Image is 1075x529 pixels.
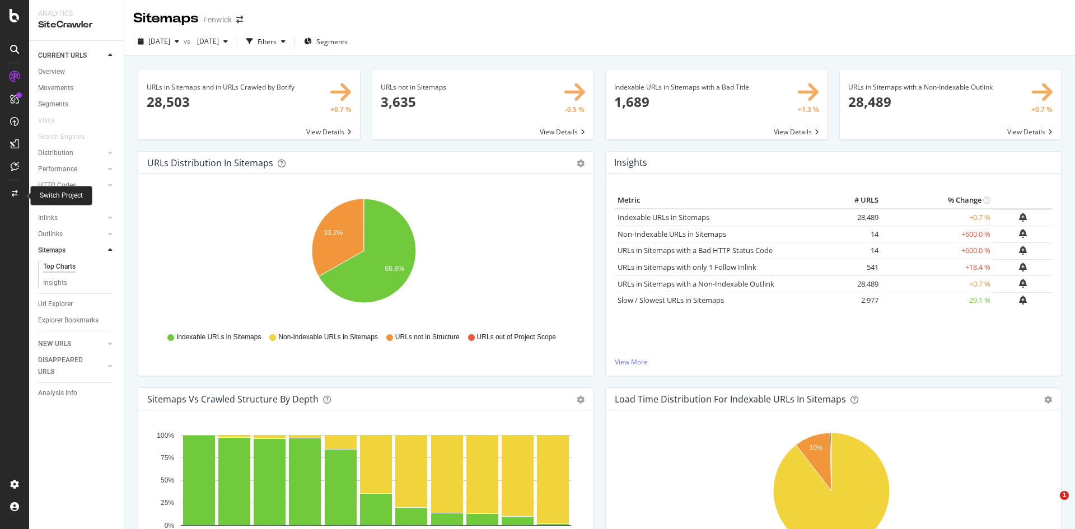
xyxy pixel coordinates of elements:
text: 100% [157,432,174,439]
div: Movements [38,82,73,94]
td: 541 [836,259,881,276]
div: bell-plus [1019,296,1027,305]
div: Load Time Distribution for Indexable URLs in Sitemaps [615,394,846,405]
div: Switch Project [40,191,83,200]
a: Search Engines [38,131,96,143]
td: +600.0 % [881,242,993,259]
a: View More [615,357,1052,367]
a: Outlinks [38,228,105,240]
th: # URLS [836,192,881,209]
th: % Change [881,192,993,209]
a: Movements [38,82,116,94]
a: Top Charts [43,261,116,273]
text: 33.2% [324,230,343,237]
h4: Insights [614,155,647,170]
span: URLs not in Structure [395,333,460,342]
div: Sitemaps vs Crawled Structure by Depth [147,394,319,405]
div: gear [577,160,585,167]
a: NEW URLS [38,338,105,350]
div: Visits [38,115,55,127]
a: Analysis Info [38,387,116,399]
a: Insights [43,277,116,289]
a: Performance [38,163,105,175]
a: Distribution [38,147,105,159]
div: URLs Distribution in Sitemaps [147,157,273,168]
div: bell-plus [1019,263,1027,271]
a: Non-Indexable URLs in Sitemaps [618,229,726,239]
div: Filters [258,37,277,46]
td: +0.7 % [881,275,993,292]
div: gear [1044,396,1052,404]
div: Insights [43,277,67,289]
div: arrow-right-arrow-left [236,16,243,24]
td: 2,977 [836,292,881,309]
span: 2025 Aug. 31st [193,36,219,46]
div: Performance [38,163,77,175]
div: Overview [38,66,65,78]
div: bell-plus [1019,279,1027,288]
a: Indexable URLs in Sitemaps [618,212,709,222]
text: 66.8% [385,265,404,273]
a: DISAPPEARED URLS [38,354,105,378]
td: +0.7 % [881,209,993,226]
a: CURRENT URLS [38,50,105,62]
button: Segments [300,32,352,50]
button: [DATE] [133,32,184,50]
td: 14 [836,226,881,242]
a: Slow / Slowest URLs in Sitemaps [618,295,724,305]
div: Search Engines [38,131,85,143]
a: Url Explorer [38,298,116,310]
div: Top Charts [43,261,76,273]
iframe: Intercom live chat [1037,491,1064,518]
td: +18.4 % [881,259,993,276]
div: HTTP Codes [38,180,76,191]
div: Analysis Info [38,387,77,399]
button: Filters [242,32,290,50]
text: 25% [161,499,174,507]
span: 1 [1060,491,1069,500]
td: +600.0 % [881,226,993,242]
td: 28,489 [836,275,881,292]
a: Sitemaps [38,245,105,256]
div: gear [577,396,585,404]
span: URLs out of Project Scope [477,333,556,342]
div: Analytics [38,9,115,18]
a: Visits [38,115,66,127]
button: [DATE] [193,32,232,50]
span: 2025 Sep. 14th [148,36,170,46]
span: Indexable URLs in Sitemaps [176,333,261,342]
a: Overview [38,66,116,78]
td: 14 [836,242,881,259]
div: Explorer Bookmarks [38,315,99,326]
span: Segments [316,37,348,46]
a: URLs in Sitemaps with a Non-Indexable Outlink [618,279,774,289]
div: Sitemaps [133,9,199,28]
a: HTTP Codes [38,180,105,191]
svg: A chart. [147,192,581,322]
a: Segments [38,99,116,110]
div: Distribution [38,147,73,159]
div: bell-plus [1019,213,1027,222]
div: Url Explorer [38,298,73,310]
div: Sitemaps [38,245,66,256]
div: DISAPPEARED URLS [38,354,95,378]
a: URLs in Sitemaps with only 1 Follow Inlink [618,262,756,272]
div: CURRENT URLS [38,50,87,62]
a: Inlinks [38,212,105,224]
div: Fenwick [203,14,232,25]
text: 10% [810,444,823,452]
td: 28,489 [836,209,881,226]
div: bell-plus [1019,229,1027,238]
div: bell-plus [1019,246,1027,255]
text: 50% [161,476,174,484]
text: 75% [161,454,174,462]
span: vs [184,36,193,46]
a: URLs in Sitemaps with a Bad HTTP Status Code [618,245,773,255]
div: Segments [38,99,68,110]
div: NEW URLS [38,338,71,350]
td: -29.1 % [881,292,993,309]
th: Metric [615,192,836,209]
div: Inlinks [38,212,58,224]
a: Explorer Bookmarks [38,315,116,326]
